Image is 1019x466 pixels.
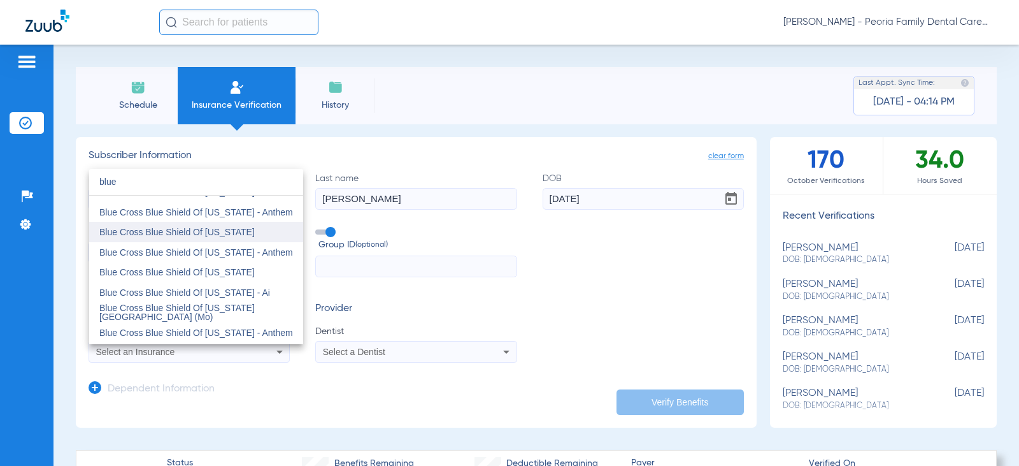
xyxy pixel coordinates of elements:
[99,328,293,338] span: Blue Cross Blue Shield Of [US_STATE] - Anthem
[99,343,255,362] span: Blue Cross Blue Shield Of [US_STATE] Advantage Plus Network
[99,247,293,258] span: Blue Cross Blue Shield Of [US_STATE] - Anthem
[99,207,293,217] span: Blue Cross Blue Shield Of [US_STATE] - Anthem
[99,288,270,298] span: Blue Cross Blue Shield Of [US_STATE] - Ai
[99,267,255,277] span: Blue Cross Blue Shield Of [US_STATE]
[99,303,255,322] span: Blue Cross Blue Shield Of [US_STATE][GEOGRAPHIC_DATA] (Mo)
[99,227,255,237] span: Blue Cross Blue Shield Of [US_STATE]
[89,169,303,195] input: dropdown search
